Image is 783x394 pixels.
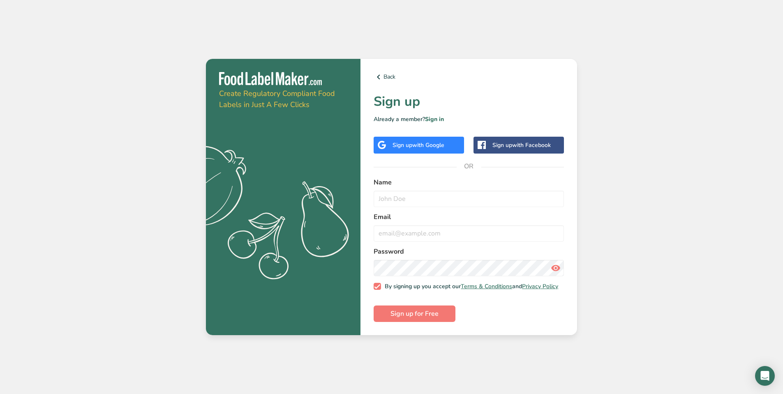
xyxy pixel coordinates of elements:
div: Sign up [492,141,551,149]
a: Privacy Policy [522,282,558,290]
span: Sign up for Free [390,309,439,319]
div: Sign up [393,141,444,149]
p: Already a member? [374,115,564,124]
span: with Facebook [512,141,551,149]
input: John Doe [374,191,564,207]
label: Password [374,247,564,256]
label: Name [374,177,564,187]
a: Terms & Conditions [461,282,512,290]
div: Open Intercom Messenger [755,366,775,386]
input: email@example.com [374,225,564,242]
h1: Sign up [374,92,564,112]
button: Sign up for Free [374,305,455,322]
a: Sign in [425,115,444,123]
label: Email [374,212,564,222]
span: with Google [412,141,444,149]
span: OR [457,154,481,179]
span: Create Regulatory Compliant Food Labels in Just A Few Clicks [219,89,335,110]
span: By signing up you accept our and [381,283,559,290]
img: Food Label Maker [219,72,322,86]
a: Back [374,72,564,82]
